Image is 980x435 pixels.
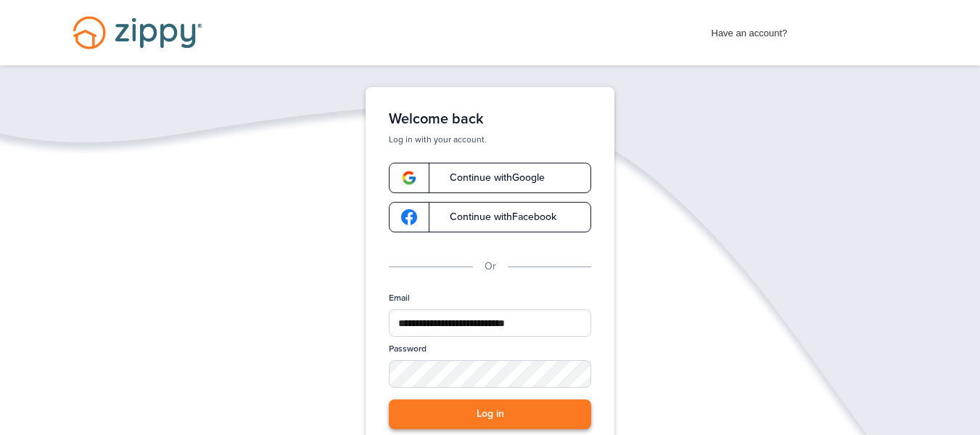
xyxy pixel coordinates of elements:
h1: Welcome back [389,110,591,128]
label: Email [389,292,410,304]
a: google-logoContinue withFacebook [389,202,591,232]
span: Continue with Google [435,173,545,183]
span: Continue with Facebook [435,212,556,222]
img: google-logo [401,209,417,225]
p: Or [485,259,496,275]
img: google-logo [401,170,417,186]
label: Password [389,343,427,355]
input: Password [389,360,591,388]
span: Have an account? [712,18,788,41]
a: google-logoContinue withGoogle [389,163,591,193]
input: Email [389,309,591,337]
button: Log in [389,399,591,429]
p: Log in with your account. [389,134,591,145]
